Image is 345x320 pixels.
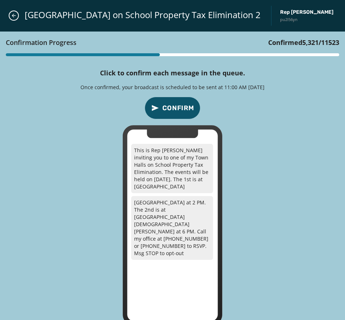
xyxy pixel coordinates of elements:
[280,17,333,23] span: pu2l56yn
[162,103,194,113] span: Confirm
[145,97,200,119] button: confirm-p2p-message-button
[268,37,339,47] h3: Confirmed / 11523
[100,68,245,78] h4: Click to confirm each message in the queue.
[131,196,213,260] p: [GEOGRAPHIC_DATA] at 2 PM. The 2nd is at [GEOGRAPHIC_DATA][DEMOGRAPHIC_DATA][PERSON_NAME] at 6 PM...
[302,38,319,47] span: 5,321
[80,84,265,91] p: Once confirmed, your broadcast is scheduled to be sent at 11:00 AM [DATE]
[280,9,333,16] span: Rep [PERSON_NAME]
[131,144,213,193] p: This is Rep [PERSON_NAME] inviting you to one of my Town Halls on School Property Tax Elimination...
[25,9,261,21] span: [GEOGRAPHIC_DATA] on School Property Tax Elimination 2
